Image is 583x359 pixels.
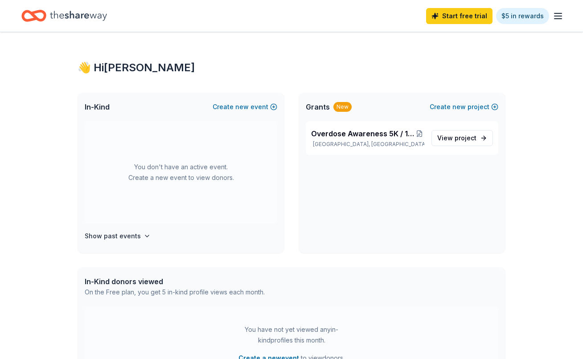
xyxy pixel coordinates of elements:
button: Createnewproject [430,102,498,112]
div: You have not yet viewed any in-kind profiles this month. [236,324,347,346]
div: In-Kind donors viewed [85,276,265,287]
div: New [333,102,352,112]
div: On the Free plan, you get 5 in-kind profile views each month. [85,287,265,298]
button: Show past events [85,231,151,241]
div: You don't have an active event. Create a new event to view donors. [85,121,277,224]
a: Start free trial [426,8,493,24]
a: View project [431,130,493,146]
span: Grants [306,102,330,112]
span: View [437,133,476,143]
span: project [455,134,476,142]
h4: Show past events [85,231,141,241]
div: 👋 Hi [PERSON_NAME] [78,61,505,75]
span: Overdose Awareness 5K / 1 mile Rememberance Walk [311,128,415,139]
span: In-Kind [85,102,110,112]
p: [GEOGRAPHIC_DATA], [GEOGRAPHIC_DATA] [311,141,424,148]
a: $5 in rewards [496,8,549,24]
button: Createnewevent [213,102,277,112]
span: new [452,102,466,112]
span: new [235,102,249,112]
a: Home [21,5,107,26]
